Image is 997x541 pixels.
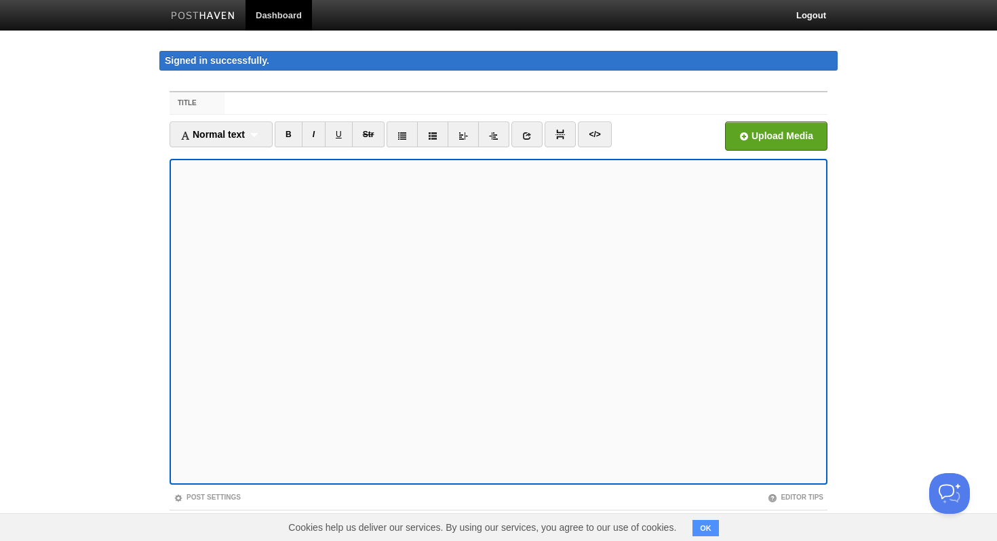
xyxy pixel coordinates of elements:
[302,122,326,147] a: I
[180,129,245,140] span: Normal text
[325,122,353,147] a: U
[275,122,302,147] a: B
[171,12,235,22] img: Posthaven-bar
[275,514,690,541] span: Cookies help us deliver our services. By using our services, you agree to our use of cookies.
[768,493,823,501] a: Editor Tips
[159,51,838,71] div: Signed in successfully.
[578,122,611,147] a: </>
[555,130,565,139] img: pagebreak-icon.png
[929,473,970,514] iframe: Help Scout Beacon - Open
[170,92,224,114] label: Title
[174,493,241,501] a: Post Settings
[692,520,719,536] button: OK
[352,122,385,147] a: Str
[363,130,374,139] del: Str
